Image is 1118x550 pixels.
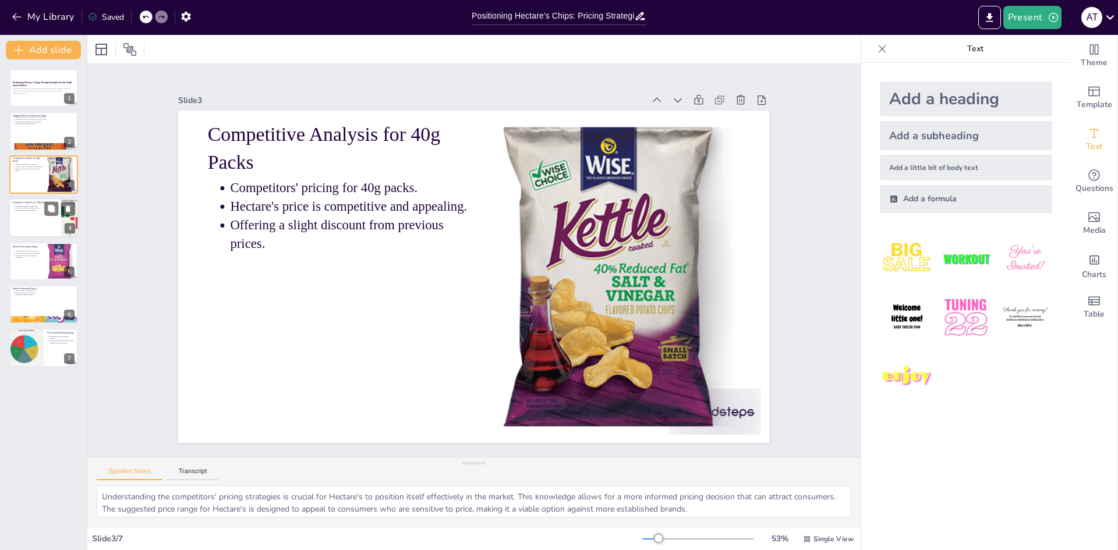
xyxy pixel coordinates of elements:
button: A T [1081,6,1102,29]
div: 2 [9,112,78,150]
p: Importance of competitive pricing strategy. [15,120,75,123]
div: Add a formula [880,185,1052,213]
div: Add images, graphics, shapes or video [1071,203,1117,244]
div: Saved [88,12,124,23]
p: Monitoring sales and customer feedback. [49,335,75,339]
span: Single View [813,534,854,544]
p: Offering a slight discount from previous prices. [435,264,589,494]
div: 7 [9,328,78,367]
div: Change the overall theme [1071,35,1117,77]
textarea: Understanding the competitors' pricing strategies is crucial for Hectare's to position itself eff... [97,485,851,517]
div: 4 [9,198,79,237]
p: Text [891,35,1059,63]
p: BOGO promotions for 40g packs. [15,292,75,294]
div: 6 [64,310,75,320]
button: Delete Slide [61,202,75,216]
p: Competitive Analysis for 40g Packs [13,157,44,163]
img: 5.jpeg [939,290,993,345]
p: Brand Positioning Strategy [13,244,44,248]
p: Competitive Analysis for 150g Packs [12,201,58,204]
button: Export to PowerPoint [978,6,1001,29]
img: 7.jpeg [880,350,934,404]
div: 6 [9,285,78,324]
span: Charts [1082,268,1106,281]
p: Competitors' pricing for 150g packs. [15,205,58,207]
div: Get real-time input from your audience [1071,161,1117,203]
p: Positioning as a premium option. [15,122,75,125]
button: Transcript [167,467,219,480]
p: Communicating value of premium ingredients. [15,254,44,258]
p: Offering a slight discount from previous prices. [15,168,44,172]
span: Questions [1075,182,1113,195]
div: Add a little bit of body text [880,155,1052,180]
div: 2 [64,137,75,147]
p: Introductory pricing strategy. [15,294,75,296]
div: Add a heading [880,81,1052,116]
div: 3 [64,180,75,190]
p: Positioning alongside premium brands. [15,207,58,210]
div: 5 [9,242,78,281]
p: Initial Promotional Tactics [13,287,75,290]
div: 4 [65,223,75,234]
span: Template [1077,98,1112,111]
input: Insert title [472,8,634,24]
div: Add charts and graphs [1071,244,1117,286]
div: 53 % [766,533,794,544]
p: Highlighting hand-cooked quality. [15,210,58,212]
p: Emphasizing hand-cooked production. [15,250,44,252]
img: 3.jpeg [998,232,1052,286]
p: Hectare's price is competitive and appealing. [15,165,44,168]
span: Text [1086,140,1102,153]
div: 3 [9,155,78,194]
span: Media [1083,224,1106,237]
button: Speaker Notes [97,467,162,480]
p: Gradual price adjustments post-launch. [49,340,75,342]
img: 6.jpeg [998,290,1052,345]
img: 4.jpeg [880,290,934,345]
span: Position [123,42,137,56]
button: Present [1003,6,1062,29]
span: Theme [1081,56,1108,69]
img: 1.jpeg [880,232,934,286]
p: Avoiding price wars with budget brands. [15,252,44,254]
div: 1 [64,93,75,104]
div: 1 [9,69,78,107]
p: Bundle offers for both pack sizes. [15,289,75,292]
img: 2.jpeg [939,232,993,286]
div: Add a table [1071,286,1117,328]
strong: Positioning Hectare's Chips: Pricing Strategies for the Saudi Snack Market [13,81,72,87]
div: 5 [64,267,75,277]
p: Hectare's price is competitive and appealing. [419,283,557,503]
p: Generated with [URL] [13,92,75,94]
p: Aligning with market trends. [49,342,75,345]
div: 7 [64,353,75,364]
div: Slide 3 / 7 [92,533,642,544]
p: This presentation outlines the suggested shelf prices for Hectare's chips to ensure a successful ... [13,88,75,92]
p: Competitors' pricing for 40g packs. [403,292,541,512]
div: Add a subheading [880,121,1052,150]
button: Duplicate Slide [44,202,58,216]
button: Add slide [6,41,81,59]
p: Suggested price for 150g packs is 7.50–8.50 SAR. [15,118,75,120]
div: Add text boxes [1071,119,1117,161]
div: A T [1081,7,1102,28]
p: Competitors' pricing for 40g packs. [15,163,44,165]
div: Layout [92,40,111,59]
p: Post-Launch Pricing Strategy [47,331,75,335]
p: Suggested Prices for Hectare's Chips [13,113,75,117]
p: Suggested price for 40g packs is 3.50–4.00 SAR. [15,116,75,118]
span: Table [1084,308,1105,321]
div: Add ready made slides [1071,77,1117,119]
button: My Library [9,8,79,26]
